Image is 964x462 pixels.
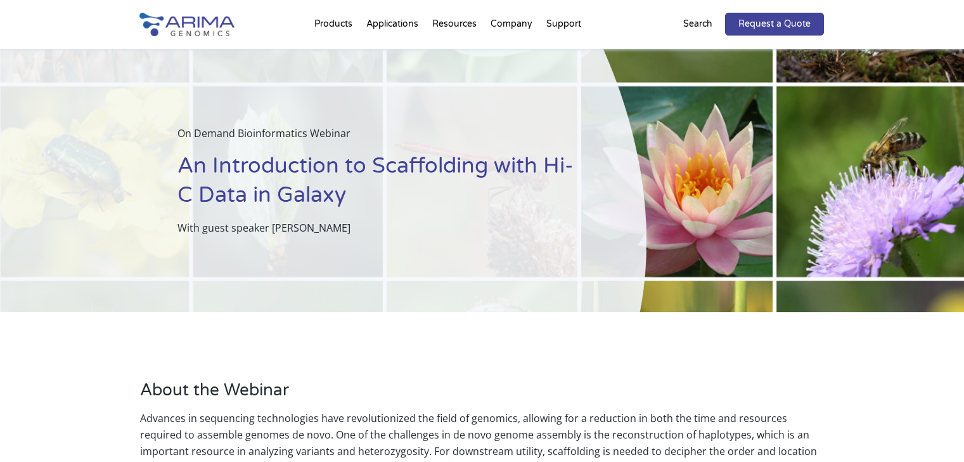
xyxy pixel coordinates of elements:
[725,13,824,36] a: Request a Quote
[177,220,583,236] p: With guest speaker [PERSON_NAME]
[140,380,825,410] h3: About the Webinar
[683,16,712,32] p: Search
[177,152,583,220] h1: An Introduction to Scaffolding with Hi-C Data in Galaxy
[139,13,235,36] img: Arima-Genomics-logo
[177,125,583,152] p: On Demand Bioinformatics Webinar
